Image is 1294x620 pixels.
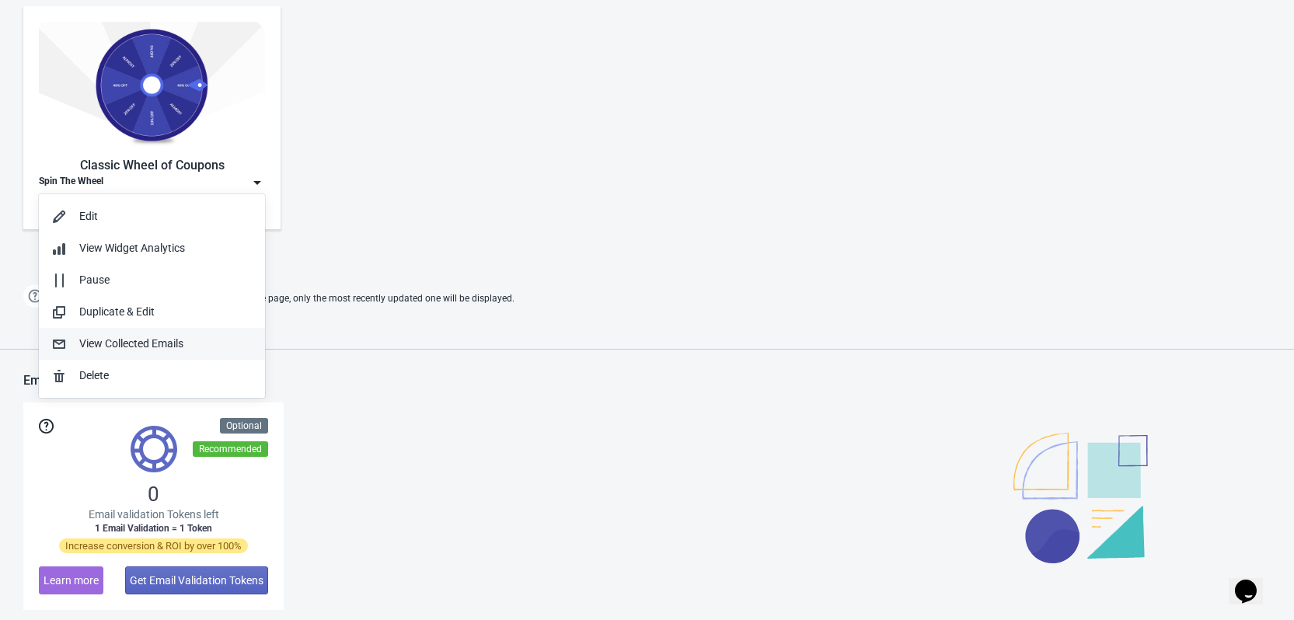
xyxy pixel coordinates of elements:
button: Get Email Validation Tokens [125,566,268,594]
button: Duplicate & Edit [39,296,265,328]
div: View Collected Emails [79,336,253,352]
div: Recommended [193,441,268,457]
span: Increase conversion & ROI by over 100% [59,538,248,553]
span: View Widget Analytics [79,242,185,254]
span: Get Email Validation Tokens [130,574,263,587]
button: View Collected Emails [39,328,265,360]
div: Classic Wheel of Coupons [39,156,265,175]
button: Learn more [39,566,103,594]
span: If two Widgets are enabled and targeting the same page, only the most recently updated one will b... [54,286,514,312]
span: 1 Email Validation = 1 Token [95,522,212,535]
span: Learn more [44,574,99,587]
span: Email validation Tokens left [89,507,219,522]
iframe: chat widget [1229,558,1278,604]
img: help.png [23,284,47,308]
div: Edit [79,208,253,225]
button: Delete [39,360,265,392]
button: Edit [39,200,265,232]
div: Pause [79,272,253,288]
div: Delete [79,367,253,384]
img: classic_game.jpg [39,22,265,148]
div: Spin The Wheel [39,175,103,190]
button: Pause [39,264,265,296]
span: 0 [148,482,159,507]
button: View Widget Analytics [39,232,265,264]
img: dropdown.png [249,175,265,190]
div: Optional [220,418,268,434]
img: tokens.svg [131,426,177,472]
div: Duplicate & Edit [79,304,253,320]
img: illustration.svg [1013,433,1148,563]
